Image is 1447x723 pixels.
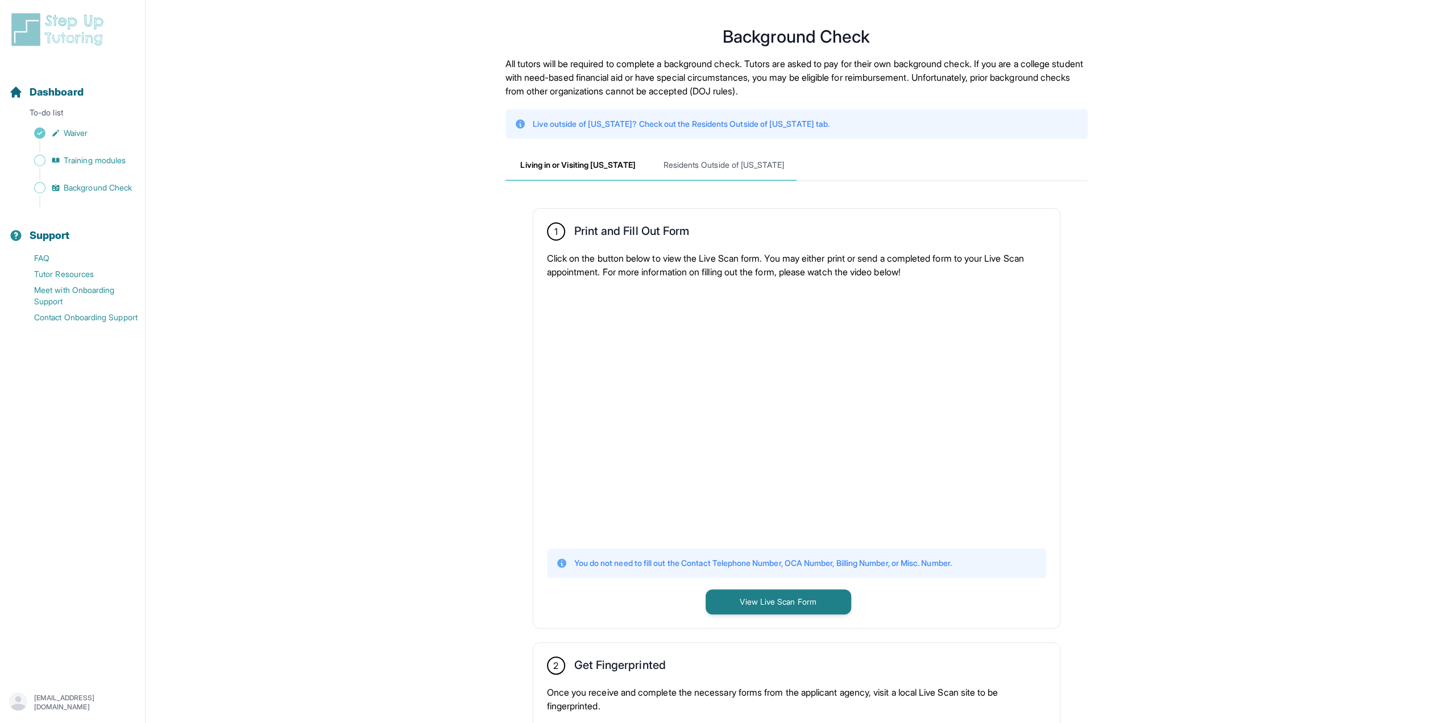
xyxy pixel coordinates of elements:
[9,692,136,713] button: [EMAIL_ADDRESS][DOMAIN_NAME]
[574,557,952,569] p: You do not need to fill out the Contact Telephone Number, OCA Number, Billing Number, or Misc. Nu...
[9,250,145,266] a: FAQ
[9,11,110,48] img: logo
[9,152,145,168] a: Training modules
[547,685,1046,713] p: Once you receive and complete the necessary forms from the applicant agency, visit a local Live S...
[30,84,84,100] span: Dashboard
[64,155,126,166] span: Training modules
[505,30,1088,43] h1: Background Check
[9,84,84,100] a: Dashboard
[9,282,145,309] a: Meet with Onboarding Support
[706,589,851,614] button: View Live Scan Form
[547,288,945,537] iframe: YouTube video player
[9,180,145,196] a: Background Check
[553,659,558,672] span: 2
[30,228,70,243] span: Support
[651,150,797,181] span: Residents Outside of [US_STATE]
[574,658,666,676] h2: Get Fingerprinted
[9,266,145,282] a: Tutor Resources
[9,125,145,141] a: Waiver
[547,251,1046,279] p: Click on the button below to view the Live Scan form. You may either print or send a completed fo...
[533,118,830,130] p: Live outside of [US_STATE]? Check out the Residents Outside of [US_STATE] tab.
[554,225,557,238] span: 1
[5,209,140,248] button: Support
[5,66,140,105] button: Dashboard
[574,224,690,242] h2: Print and Fill Out Form
[9,309,145,325] a: Contact Onboarding Support
[505,57,1088,98] p: All tutors will be required to complete a background check. Tutors are asked to pay for their own...
[64,127,88,139] span: Waiver
[64,182,132,193] span: Background Check
[34,693,136,712] p: [EMAIL_ADDRESS][DOMAIN_NAME]
[505,150,651,181] span: Living in or Visiting [US_STATE]
[5,107,140,123] p: To-do list
[706,596,851,607] a: View Live Scan Form
[505,150,1088,181] nav: Tabs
